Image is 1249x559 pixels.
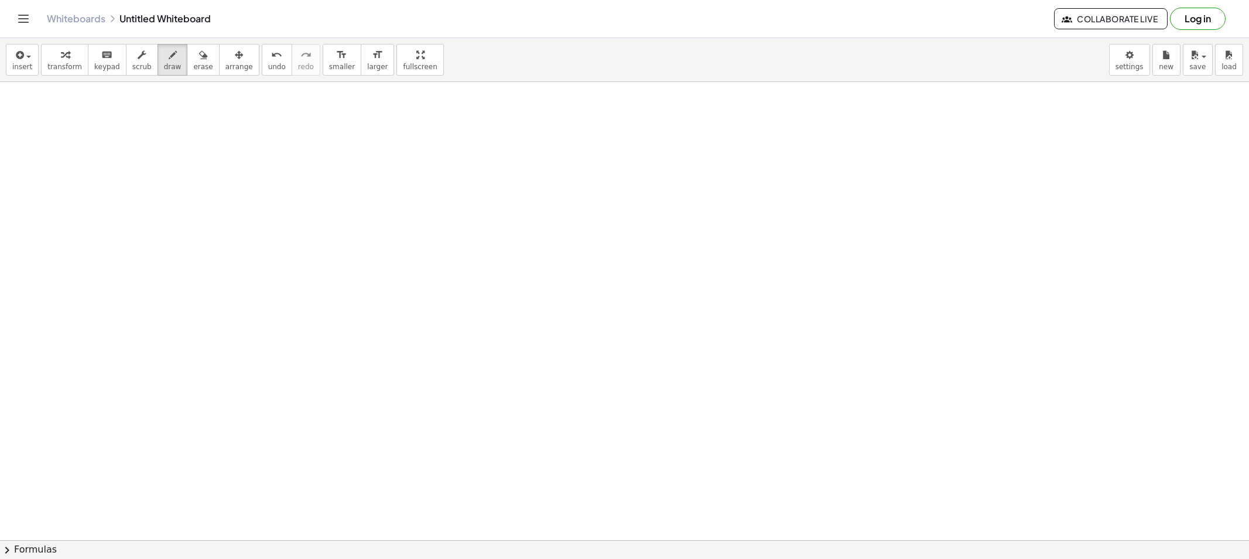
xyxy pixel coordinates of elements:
button: settings [1109,44,1150,76]
i: format_size [372,48,383,62]
button: keyboardkeypad [88,44,126,76]
span: save [1189,63,1206,71]
span: arrange [225,63,253,71]
button: Collaborate Live [1054,8,1168,29]
button: scrub [126,44,158,76]
span: settings [1115,63,1144,71]
button: transform [41,44,88,76]
span: keypad [94,63,120,71]
span: insert [12,63,32,71]
button: undoundo [262,44,292,76]
span: larger [367,63,388,71]
i: format_size [336,48,347,62]
button: fullscreen [396,44,443,76]
a: Whiteboards [47,13,105,25]
i: undo [271,48,282,62]
button: redoredo [292,44,320,76]
button: format_sizelarger [361,44,394,76]
span: draw [164,63,182,71]
span: Collaborate Live [1064,13,1158,24]
span: redo [298,63,314,71]
span: scrub [132,63,152,71]
button: save [1183,44,1213,76]
span: smaller [329,63,355,71]
button: Toggle navigation [14,9,33,28]
button: load [1215,44,1243,76]
span: erase [193,63,213,71]
button: insert [6,44,39,76]
span: undo [268,63,286,71]
i: redo [300,48,312,62]
button: new [1152,44,1180,76]
span: fullscreen [403,63,437,71]
span: new [1159,63,1173,71]
button: format_sizesmaller [323,44,361,76]
button: Log in [1170,8,1226,30]
button: arrange [219,44,259,76]
span: transform [47,63,82,71]
button: draw [158,44,188,76]
i: keyboard [101,48,112,62]
span: load [1221,63,1237,71]
button: erase [187,44,219,76]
